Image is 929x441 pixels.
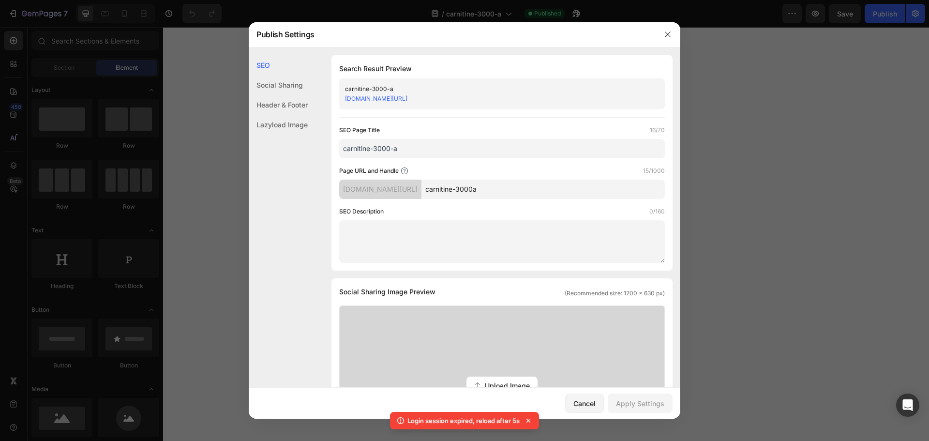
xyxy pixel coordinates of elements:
[896,394,919,417] div: Open Intercom Messenger
[339,63,665,75] h1: Search Result Preview
[249,115,308,135] div: Lazyload Image
[643,166,665,176] label: 15/1000
[608,394,673,413] button: Apply Settings
[339,180,421,199] div: [DOMAIN_NAME][URL]
[249,75,308,95] div: Social Sharing
[421,180,665,199] input: Handle
[339,207,384,216] label: SEO Description
[573,398,596,409] div: Cancel
[565,394,604,413] button: Cancel
[649,207,665,216] label: 0/160
[650,125,665,135] label: 16/70
[485,380,530,391] span: Upload Image
[565,289,665,298] span: (Recommended size: 1200 x 630 px)
[339,286,435,298] span: Social Sharing Image Preview
[339,125,380,135] label: SEO Page Title
[249,55,308,75] div: SEO
[339,166,399,176] label: Page URL and Handle
[345,84,643,94] div: carnitine-3000-a
[616,398,664,409] div: Apply Settings
[407,416,520,426] p: Login session expired, reload after 5s
[345,95,407,102] a: [DOMAIN_NAME][URL]
[249,95,308,115] div: Header & Footer
[339,139,665,158] input: Title
[249,22,655,47] div: Publish Settings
